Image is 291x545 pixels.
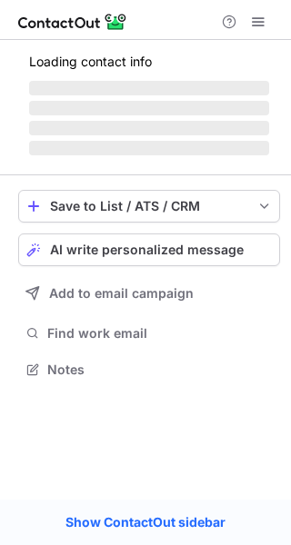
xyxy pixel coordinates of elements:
[18,357,280,382] button: Notes
[29,54,269,69] p: Loading contact info
[29,81,269,95] span: ‌
[47,509,244,536] a: Show ContactOut sidebar
[47,325,273,342] span: Find work email
[47,362,273,378] span: Notes
[50,199,248,213] div: Save to List / ATS / CRM
[18,321,280,346] button: Find work email
[18,11,127,33] img: ContactOut v5.3.10
[18,190,280,223] button: save-profile-one-click
[29,141,269,155] span: ‌
[18,277,280,310] button: Add to email campaign
[18,233,280,266] button: AI write personalized message
[49,286,194,301] span: Add to email campaign
[29,121,269,135] span: ‌
[50,243,244,257] span: AI write personalized message
[29,101,269,115] span: ‌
